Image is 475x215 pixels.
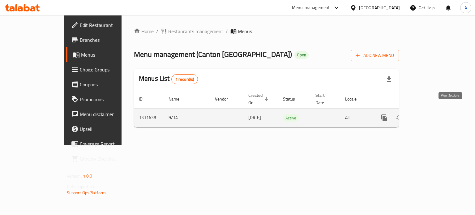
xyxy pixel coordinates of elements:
span: Branches [80,36,138,44]
div: Total records count [171,74,198,84]
span: Choice Groups [80,66,138,73]
span: Coverage Report [80,140,138,148]
span: Coupons [80,81,138,88]
th: Actions [372,90,441,109]
button: Add New Menu [351,50,399,61]
span: Locale [345,95,365,103]
div: Menu-management [292,4,330,11]
h2: Menus List [139,74,198,84]
span: Get support on: [67,183,95,191]
a: Support.OpsPlatform [67,189,106,197]
span: Grocery Checklist [80,155,138,162]
span: Menu management ( Canton [GEOGRAPHIC_DATA] ) [134,47,292,61]
span: Add New Menu [356,52,394,59]
span: Version: [67,172,82,180]
span: Vendor [215,95,236,103]
span: Created On [248,92,271,106]
a: Home [134,28,154,35]
span: 1 record(s) [172,76,198,82]
a: Upsell [66,122,143,136]
span: A [464,4,467,11]
span: Menus [238,28,252,35]
a: Choice Groups [66,62,143,77]
span: Status [283,95,303,103]
td: All [340,108,372,127]
span: Menus [81,51,138,58]
a: Edit Restaurant [66,18,143,32]
span: Restaurants management [168,28,223,35]
a: Promotions [66,92,143,107]
div: [GEOGRAPHIC_DATA] [359,4,400,11]
a: Grocery Checklist [66,151,143,166]
span: Promotions [80,96,138,103]
button: Change Status [392,110,407,125]
div: Open [294,51,309,59]
a: Coverage Report [66,136,143,151]
span: Name [169,95,187,103]
a: Coupons [66,77,143,92]
a: Menus [66,47,143,62]
span: Edit Restaurant [80,21,138,29]
a: Branches [66,32,143,47]
span: Open [294,52,309,58]
span: Active [283,114,299,122]
td: - [310,108,340,127]
span: Upsell [80,125,138,133]
button: more [377,110,392,125]
td: 9/14 [164,108,210,127]
a: Menu disclaimer [66,107,143,122]
li: / [156,28,158,35]
span: Start Date [315,92,333,106]
span: 1.0.0 [83,172,92,180]
li: / [226,28,228,35]
table: enhanced table [134,90,441,127]
span: ID [139,95,151,103]
div: Export file [382,72,396,87]
span: Menu disclaimer [80,110,138,118]
nav: breadcrumb [134,28,399,35]
a: Restaurants management [161,28,223,35]
td: 1311638 [134,108,164,127]
span: [DATE] [248,114,261,122]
